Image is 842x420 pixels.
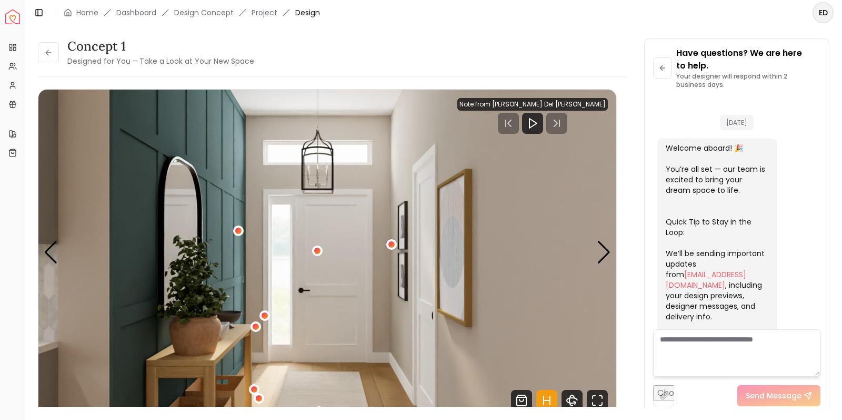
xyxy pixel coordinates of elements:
[720,115,754,130] span: [DATE]
[526,117,539,130] svg: Play
[536,390,557,411] svg: Hotspots Toggle
[295,7,320,18] span: Design
[666,269,746,290] a: [EMAIL_ADDRESS][DOMAIN_NAME]
[457,98,608,111] div: Note from [PERSON_NAME] Del [PERSON_NAME]
[511,390,532,411] svg: Shop Products from this design
[597,241,611,264] div: Next slide
[64,7,320,18] nav: breadcrumb
[587,390,608,411] svg: Fullscreen
[562,390,583,411] svg: 360 View
[38,90,616,415] img: Design Render 1
[116,7,156,18] a: Dashboard
[676,47,820,72] p: Have questions? We are here to help.
[814,3,833,22] span: ED
[5,9,20,24] a: Spacejoy
[174,7,234,18] li: Design Concept
[38,90,616,415] div: 1 / 3
[5,9,20,24] img: Spacejoy Logo
[38,90,616,415] div: Carousel
[676,72,820,89] p: Your designer will respond within 2 business days.
[813,2,834,23] button: ED
[67,38,254,55] h3: concept 1
[252,7,277,18] a: Project
[44,241,58,264] div: Previous slide
[76,7,98,18] a: Home
[67,56,254,66] small: Designed for You – Take a Look at Your New Space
